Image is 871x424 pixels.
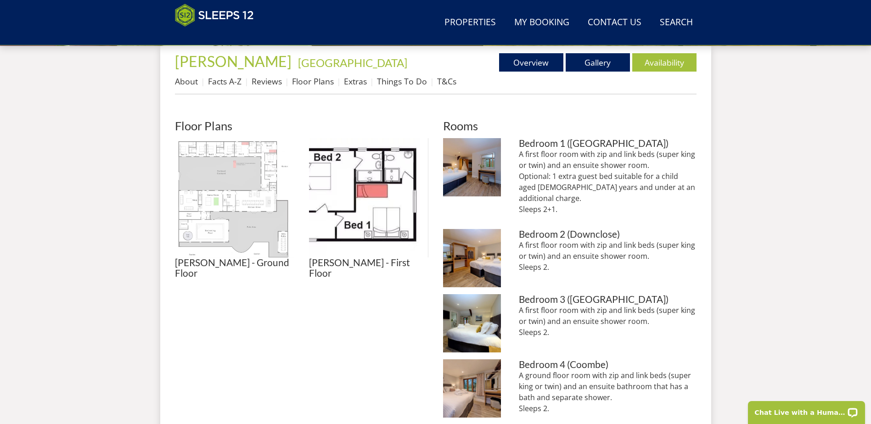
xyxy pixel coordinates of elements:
[292,76,334,87] a: Floor Plans
[170,32,267,40] iframe: Customer reviews powered by Trustpilot
[294,56,407,69] span: -
[208,76,242,87] a: Facts A-Z
[175,257,294,279] h3: [PERSON_NAME] - Ground Floor
[656,12,697,33] a: Search
[443,229,501,287] img: Bedroom 2 (Downclose)
[511,12,573,33] a: My Booking
[519,229,696,240] h3: Bedroom 2 (Downclose)
[175,52,294,70] a: [PERSON_NAME]
[309,138,428,257] img: Kingshay Barton - First Floor
[443,119,697,132] h2: Rooms
[519,149,696,215] p: A first floor room with zip and link beds (super king or twin) and an ensuite shower room. Option...
[175,138,294,257] img: Kingshay Barton - Ground Floor
[519,240,696,273] p: A first floor room with zip and link beds (super king or twin) and an ensuite shower room. Sleeps 2.
[519,359,696,370] h3: Bedroom 4 (Coombe)
[519,370,696,414] p: A ground floor room with zip and link beds (super king or twin) and an ensuite bathroom that has ...
[443,138,501,196] img: Bedroom 1 (Purtington)
[298,56,407,69] a: [GEOGRAPHIC_DATA]
[519,305,696,338] p: A first floor room with zip and link beds (super king or twin) and an ensuite shower room. Sleeps 2.
[309,257,428,279] h3: [PERSON_NAME] - First Floor
[377,76,427,87] a: Things To Do
[344,76,367,87] a: Extras
[443,359,501,418] img: Bedroom 4 (Coombe)
[175,76,198,87] a: About
[441,12,500,33] a: Properties
[443,294,501,352] img: Bedroom 3 (Broadstone)
[175,4,254,27] img: Sleeps 12
[742,395,871,424] iframe: LiveChat chat widget
[175,119,428,132] h2: Floor Plans
[519,138,696,149] h3: Bedroom 1 ([GEOGRAPHIC_DATA])
[499,53,563,72] a: Overview
[437,76,456,87] a: T&Cs
[584,12,645,33] a: Contact Us
[519,294,696,305] h3: Bedroom 3 ([GEOGRAPHIC_DATA])
[252,76,282,87] a: Reviews
[175,52,292,70] span: [PERSON_NAME]
[566,53,630,72] a: Gallery
[632,53,697,72] a: Availability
